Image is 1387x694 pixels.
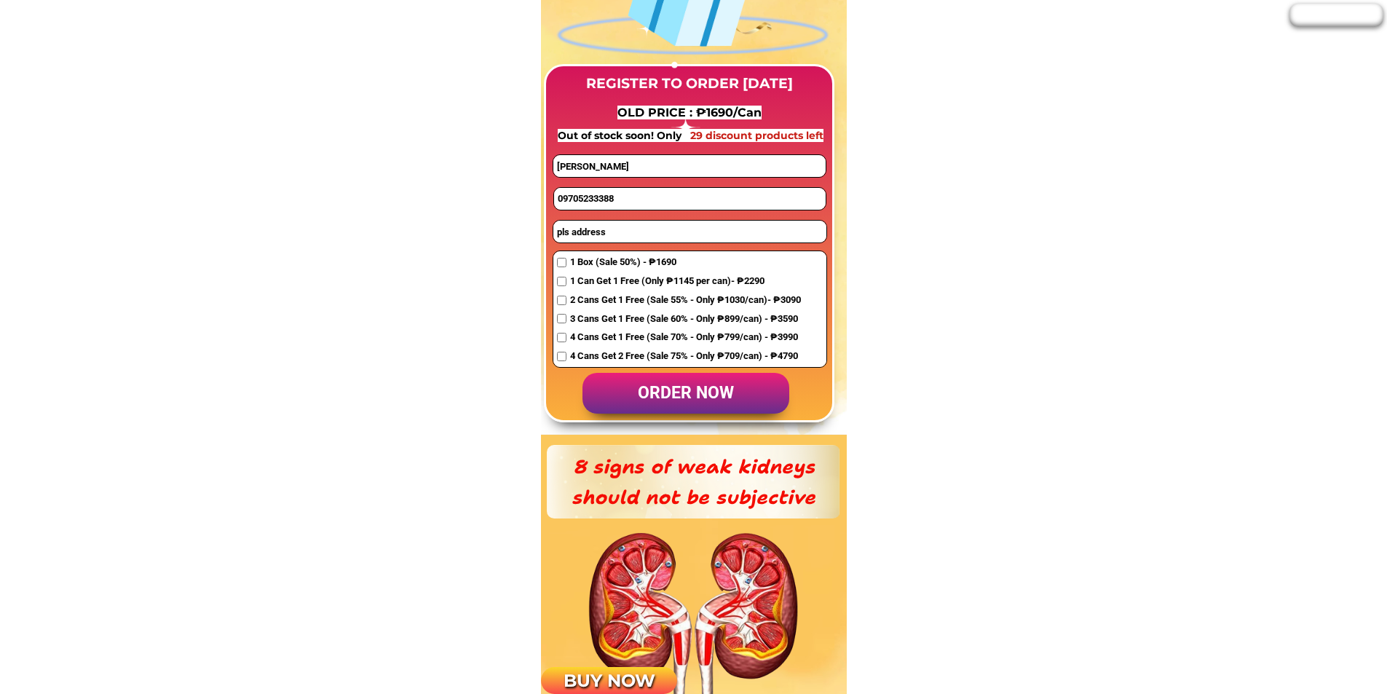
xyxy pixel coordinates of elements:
[574,73,805,95] h3: REGISTER TO ORDER [DATE]
[570,349,801,364] span: 4 Cans Get 2 Free (Sale 75% - Only ₱709/can) - ₱4790
[558,129,684,142] span: Out of stock soon! Only
[570,274,801,289] span: 1 Can Get 1 Free (Only ₱1145 per can)- ₱2290
[553,221,826,242] input: Address
[566,452,821,512] h3: 8 signs of weak kidneys should not be subjective
[570,312,801,327] span: 3 Cans Get 1 Free (Sale 60% - Only ₱899/can) - ₱3590
[570,330,801,345] span: 4 Cans Get 1 Free (Sale 70% - Only ₱799/can) - ₱3990
[690,129,823,142] span: 29 discount products left
[554,188,826,210] input: Phone number
[553,155,825,177] input: first and last name
[570,255,801,270] span: 1 Box (Sale 50%) - ₱1690
[570,293,801,308] span: 2 Cans Get 1 Free (Sale 55% - Only ₱1030/can)- ₱3090
[582,373,789,414] p: order now
[617,106,762,119] span: OLD PRICE : ₱1690/Can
